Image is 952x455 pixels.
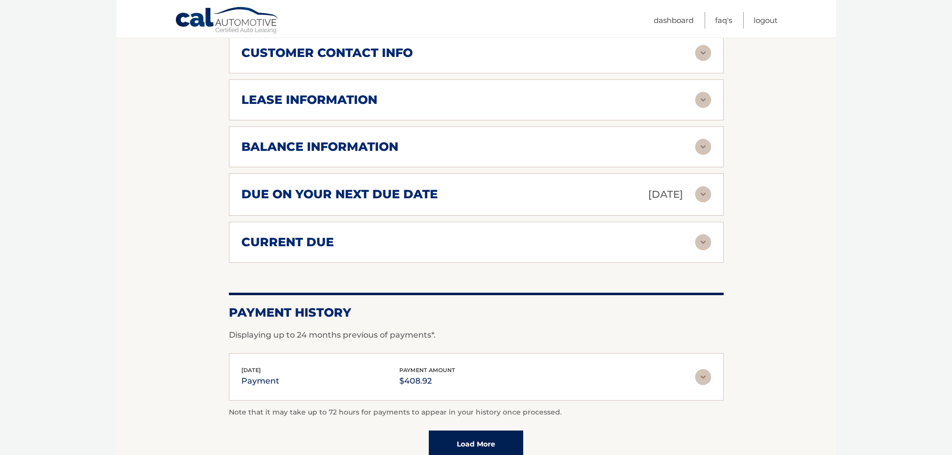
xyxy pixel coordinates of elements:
h2: Payment History [229,305,724,320]
a: FAQ's [715,12,732,28]
span: [DATE] [241,367,261,374]
h2: customer contact info [241,45,413,60]
img: accordion-rest.svg [695,92,711,108]
img: accordion-rest.svg [695,186,711,202]
a: Cal Automotive [175,6,280,35]
p: Note that it may take up to 72 hours for payments to appear in your history once processed. [229,407,724,419]
p: payment [241,374,279,388]
span: payment amount [399,367,455,374]
p: $408.92 [399,374,455,388]
img: accordion-rest.svg [695,139,711,155]
h2: lease information [241,92,377,107]
img: accordion-rest.svg [695,234,711,250]
h2: balance information [241,139,398,154]
h2: due on your next due date [241,187,438,202]
img: accordion-rest.svg [695,369,711,385]
p: Displaying up to 24 months previous of payments*. [229,329,724,341]
h2: current due [241,235,334,250]
p: [DATE] [648,186,683,203]
a: Logout [754,12,778,28]
img: accordion-rest.svg [695,45,711,61]
a: Dashboard [654,12,694,28]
